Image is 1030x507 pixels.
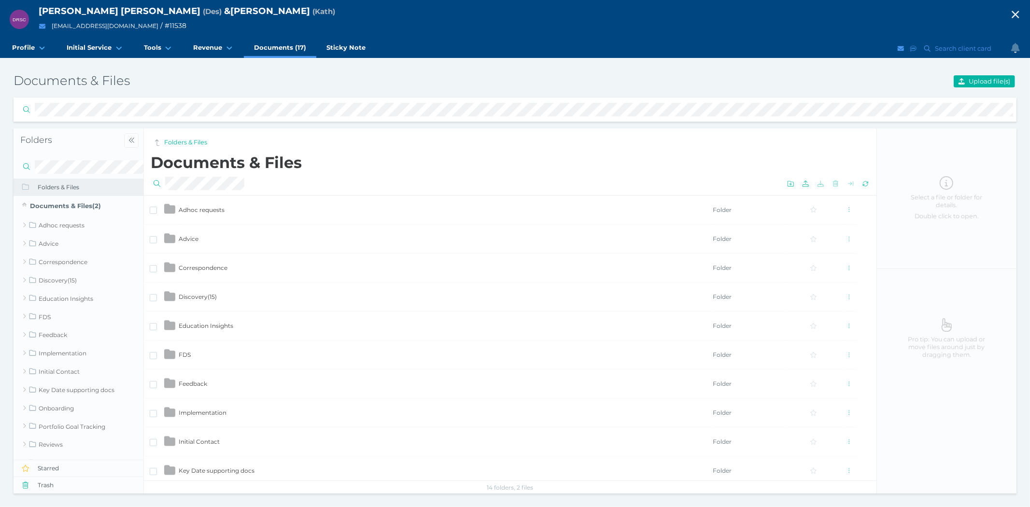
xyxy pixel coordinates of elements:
[14,477,144,493] button: Trash
[179,380,207,387] span: Feedback
[920,42,996,55] button: Search client card
[14,308,143,326] a: FDS
[193,43,222,52] span: Revenue
[151,154,873,172] h2: Documents & Files
[160,21,186,30] span: / # 11538
[14,417,143,436] a: Portfolio Goal Tracking
[203,7,222,16] span: Preferred name
[178,456,712,485] td: Key Date supporting docs
[179,293,217,300] span: Discovery ( 15 )
[14,344,143,362] a: Implementation
[14,216,143,235] a: Adhoc requests
[14,399,143,417] a: Onboarding
[178,225,712,253] td: Advice
[14,179,144,196] button: Folders & Files
[56,39,133,58] a: Initial Service
[14,73,682,89] h3: Documents & Files
[326,43,366,52] span: Sticky Note
[845,178,857,190] button: Move
[2,39,56,58] a: Profile
[14,362,143,380] a: Initial Contact
[178,282,712,311] td: Discovery(15)
[712,311,785,340] td: Folder
[14,453,143,472] a: Transition Meeting Assessment
[712,225,785,253] td: Folder
[179,322,233,329] span: Education Insights
[712,282,785,311] td: Folder
[14,436,143,454] a: Reviews
[179,467,254,474] span: Key Date supporting docs
[909,42,918,55] button: SMS
[12,43,35,52] span: Profile
[487,484,534,491] span: 14 folders, 2 files
[179,409,226,416] span: Implementation
[712,253,785,282] td: Folder
[712,369,785,398] td: Folder
[933,44,996,52] span: Search client card
[179,235,198,242] span: Advice
[312,7,335,16] span: Preferred name
[178,427,712,456] td: Initial Contact
[144,43,161,52] span: Tools
[36,20,48,32] button: Email
[38,481,144,489] span: Trash
[179,438,220,445] span: Initial Contact
[712,427,785,456] td: Folder
[14,326,143,344] a: Feedback
[224,5,310,16] span: & [PERSON_NAME]
[14,271,143,289] a: Discovery(15)
[800,178,812,190] button: Upload one or more files
[183,39,244,58] a: Revenue
[254,43,306,52] span: Documents (17)
[244,39,316,58] a: Documents (17)
[67,43,112,52] span: Initial Service
[860,178,872,190] button: Reload the list of files from server
[151,137,163,149] button: You are in root folder and can't go up
[712,456,785,485] td: Folder
[39,5,200,16] span: [PERSON_NAME] [PERSON_NAME]
[896,42,906,55] button: Email
[164,138,207,147] a: Folders & Files
[14,460,144,477] button: Starred
[898,336,995,359] span: Pro tip: You can upload or move files around just by dragging them.
[178,253,712,282] td: Correspondence
[178,369,712,398] td: Feedback
[179,264,227,271] span: Correspondence
[13,17,26,22] span: DRSC
[14,253,143,271] a: Correspondence
[52,22,158,29] a: [EMAIL_ADDRESS][DOMAIN_NAME]
[14,196,143,216] a: Documents & Files(2)
[178,398,712,427] td: Implementation
[954,75,1015,87] button: Upload file(s)
[14,234,143,253] a: Advice
[10,10,29,29] div: Desmond Robert Stephen Cross
[712,196,785,225] td: Folder
[898,194,995,210] span: Select a file or folder for details.
[179,206,225,213] span: Adhoc requests
[14,380,143,399] a: Key Date supporting docs
[815,178,827,190] button: Download selected files
[967,77,1015,85] span: Upload file(s)
[830,178,842,190] button: Delete selected files or folders
[178,196,712,225] td: Adhoc requests
[178,340,712,369] td: FDS
[712,340,785,369] td: Folder
[179,351,191,358] span: FDS
[898,212,995,220] span: Double click to open.
[785,178,797,190] button: Create folder
[14,289,143,308] a: Education Insights
[38,183,144,191] span: Folders & Files
[712,398,785,427] td: Folder
[178,311,712,340] td: Education Insights
[20,135,119,146] h4: Folders
[38,465,144,472] span: Starred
